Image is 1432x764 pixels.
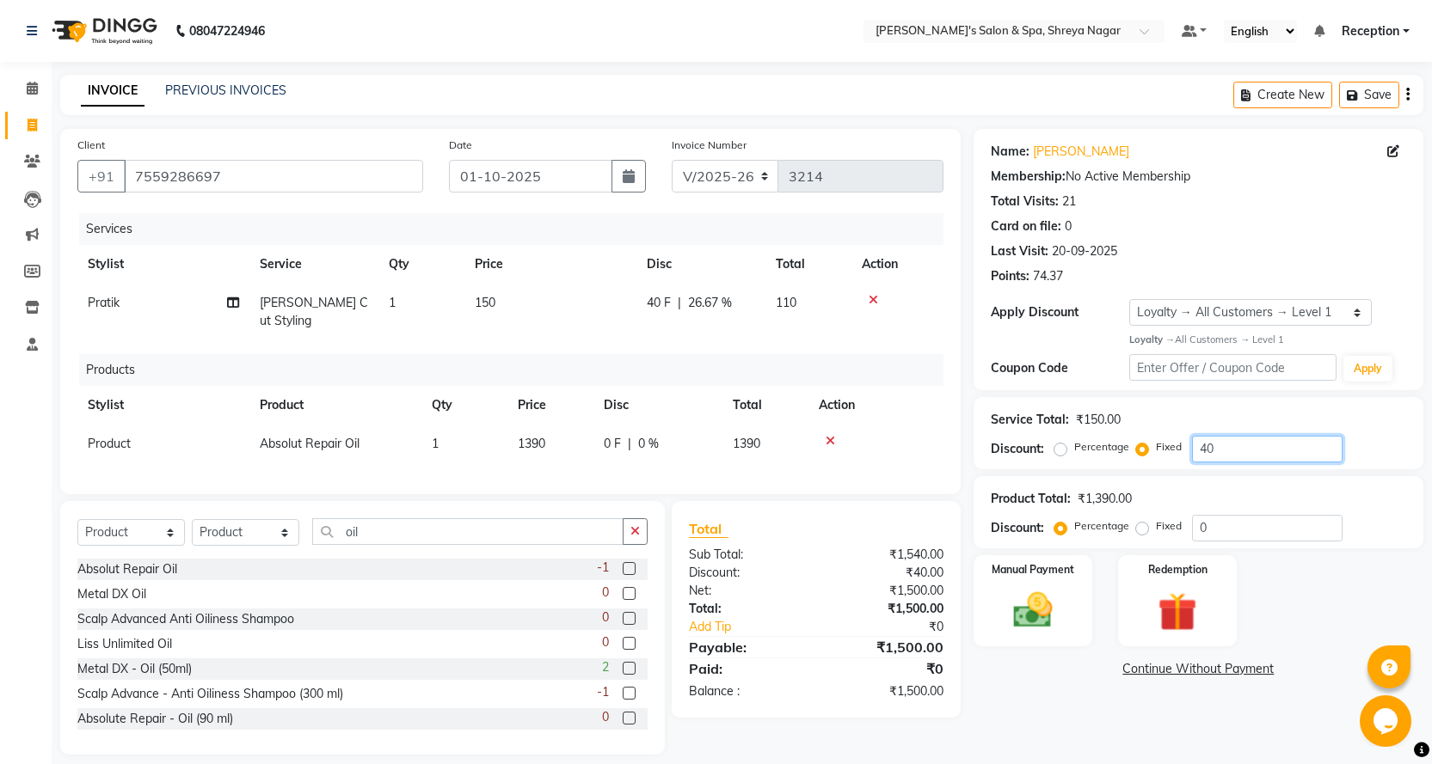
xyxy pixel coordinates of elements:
div: Discount: [676,564,816,582]
div: ₹0 [839,618,956,636]
th: Service [249,245,378,284]
div: Paid: [676,658,816,679]
div: Absolut Repair Oil [77,560,177,578]
div: 74.37 [1033,267,1063,285]
div: Net: [676,582,816,600]
span: 0 % [638,435,659,453]
button: Create New [1233,82,1332,108]
label: Fixed [1156,439,1182,455]
div: Total: [676,600,816,618]
span: 1390 [518,436,545,451]
label: Percentage [1074,439,1129,455]
th: Action [851,245,943,284]
span: -1 [597,559,609,577]
div: ₹1,540.00 [816,546,956,564]
div: Services [79,213,956,245]
th: Total [765,245,851,284]
img: _cash.svg [1001,588,1065,633]
div: ₹40.00 [816,564,956,582]
label: Date [449,138,472,153]
div: Last Visit: [991,242,1048,260]
th: Stylist [77,386,249,425]
label: Redemption [1148,562,1208,578]
img: logo [44,7,162,55]
div: Product Total: [991,490,1071,508]
th: Disc [593,386,722,425]
th: Total [722,386,808,425]
div: Card on file: [991,217,1061,235]
th: Stylist [77,245,249,284]
div: Liss Unlimited Oil [77,635,172,653]
div: ₹150.00 [1076,411,1121,429]
div: ₹1,500.00 [816,600,956,618]
th: Product [249,386,421,425]
span: Reception [1342,22,1399,40]
div: Metal DX - Oil (50ml) [77,660,192,678]
label: Invoice Number [672,138,747,153]
div: Metal DX Oil [77,585,146,603]
div: Apply Discount [991,303,1129,321]
span: 26.67 % [688,294,732,312]
span: | [678,294,681,312]
div: Membership: [991,168,1066,186]
span: 0 [602,608,609,626]
div: ₹1,500.00 [816,582,956,600]
th: Price [507,386,593,425]
div: ₹1,500.00 [816,637,956,657]
span: 2 [602,658,609,676]
div: Scalp Advanced Anti Oiliness Shampoo [77,610,294,628]
span: | [628,435,631,453]
label: Fixed [1156,518,1182,534]
div: Points: [991,267,1029,285]
label: Manual Payment [992,562,1074,578]
div: 20-09-2025 [1052,242,1117,260]
input: Enter Offer / Coupon Code [1129,354,1337,381]
input: Search or Scan [312,518,624,545]
span: 0 F [604,435,621,453]
div: 0 [1065,217,1072,235]
div: Discount: [991,440,1044,458]
span: [PERSON_NAME] Cut Styling [260,295,368,328]
th: Action [808,386,943,425]
span: 150 [475,295,495,310]
span: Product [88,436,131,451]
div: Balance : [676,682,816,700]
div: Scalp Advance - Anti Oiliness Shampoo (300 ml) [77,685,343,703]
a: INVOICE [81,76,144,107]
span: -1 [597,683,609,701]
span: Absolut Repair Oil [260,436,360,451]
span: 0 [602,633,609,651]
label: Client [77,138,105,153]
div: ₹0 [816,658,956,679]
div: Coupon Code [991,359,1129,377]
span: 1390 [733,436,760,451]
div: Name: [991,143,1029,161]
th: Price [464,245,636,284]
a: Continue Without Payment [977,660,1420,678]
label: Percentage [1074,518,1129,534]
div: Service Total: [991,411,1069,429]
iframe: chat widget [1360,695,1415,747]
a: [PERSON_NAME] [1033,143,1129,161]
div: Sub Total: [676,546,816,564]
th: Qty [378,245,464,284]
span: 1 [389,295,396,310]
button: Apply [1343,356,1392,382]
strong: Loyalty → [1129,333,1175,345]
span: Pratik [88,295,120,310]
span: 0 [602,708,609,726]
img: _gift.svg [1146,588,1209,636]
a: PREVIOUS INVOICES [165,83,286,98]
button: Save [1339,82,1399,108]
span: 110 [776,295,796,310]
button: +91 [77,160,126,193]
div: 21 [1062,193,1076,211]
div: Total Visits: [991,193,1059,211]
a: Add Tip [676,618,839,636]
div: Products [79,354,956,386]
span: 0 [602,584,609,602]
span: 40 F [647,294,671,312]
div: No Active Membership [991,168,1406,186]
input: Search by Name/Mobile/Email/Code [124,160,423,193]
th: Disc [636,245,765,284]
